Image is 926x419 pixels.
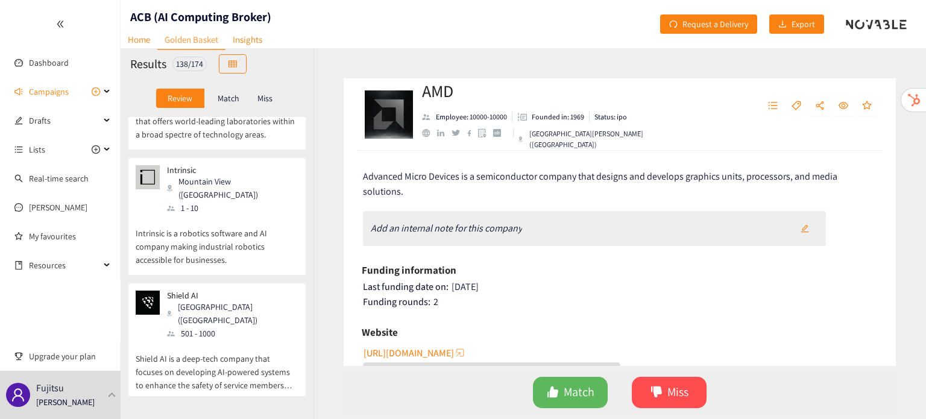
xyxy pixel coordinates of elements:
span: [URL][DOMAIN_NAME] [364,345,454,361]
span: edit [801,224,809,234]
span: download [778,20,787,30]
iframe: Chat Widget [866,361,926,419]
span: sound [14,87,23,96]
button: redoRequest a Delivery [660,14,757,34]
span: Campaigns [29,80,69,104]
a: My favourites [29,224,111,248]
div: [GEOGRAPHIC_DATA][PERSON_NAME] ([GEOGRAPHIC_DATA]) [518,128,665,150]
a: Dashboard [29,57,69,68]
h6: Funding information [362,261,456,279]
a: website [422,129,437,137]
img: Snapshot of the company's website [136,291,160,315]
div: [GEOGRAPHIC_DATA] ([GEOGRAPHIC_DATA]) [167,300,297,327]
button: share-alt [809,96,831,116]
a: crunchbase [493,129,508,137]
p: [PERSON_NAME] [36,395,95,409]
a: Golden Basket [157,30,225,50]
span: double-left [56,20,65,28]
span: unordered-list [768,101,778,112]
p: Shield AI is a deep-tech company that focuses on developing AI-powered systems to enhance the saf... [136,340,298,392]
span: eye [839,101,848,112]
p: Fujitsu [36,380,64,395]
button: likeMatch [533,377,608,408]
i: Add an internal note for this company [371,222,522,235]
p: Status: ipo [594,112,627,122]
button: unordered-list [762,96,784,116]
span: plus-circle [92,87,100,96]
div: 138 / 174 [172,57,207,71]
img: Company Logo [365,90,413,139]
div: [DATE] [363,281,878,293]
li: Status [590,112,627,122]
span: Drafts [29,109,100,133]
span: Upgrade your plan [29,344,111,368]
a: facebook [467,130,479,136]
span: edit [14,116,23,125]
h1: ACB (AI Computing Broker) [130,8,271,25]
div: 501 - 1000 [167,327,297,340]
li: Employees [422,112,512,122]
a: [PERSON_NAME] [29,202,87,213]
span: plus-circle [92,145,100,154]
li: Founded in year [512,112,590,122]
h2: Results [130,55,166,72]
button: [URL][DOMAIN_NAME] [364,343,466,362]
p: Match [218,93,239,103]
h6: Website [362,323,398,341]
a: Home [121,30,157,49]
a: twitter [452,130,467,136]
a: Insights [225,30,269,49]
span: user [11,388,25,402]
button: downloadExport [769,14,824,34]
div: Mountain View ([GEOGRAPHIC_DATA]) [167,175,297,201]
div: 2 [363,296,878,308]
p: Founded in: 1969 [532,112,584,122]
span: dislike [650,386,663,400]
a: google maps [478,128,493,137]
a: Real-time search [29,173,89,184]
span: unordered-list [14,145,23,154]
div: 1 - 10 [167,201,297,215]
span: tag [792,101,801,112]
span: Request a Delivery [682,17,748,31]
span: Miss [667,383,688,402]
span: book [14,261,23,269]
a: linkedin [437,130,452,137]
button: dislikeMiss [632,377,707,408]
span: Lists [29,137,45,162]
img: Snapshot of the company's website [136,165,160,189]
p: Employee: 10000-10000 [436,112,507,122]
p: Shield AI [167,291,290,300]
span: Resources [29,253,100,277]
button: eye [833,96,854,116]
button: table [219,54,247,74]
span: Export [792,17,815,31]
h2: AMD [422,79,665,103]
span: like [547,386,559,400]
span: share-alt [815,101,825,112]
p: Miss [257,93,272,103]
button: star [856,96,878,116]
span: Advanced Micro Devices is a semiconductor company that designs and develops graphics units, proce... [363,170,837,198]
p: Intrinsic [167,165,290,175]
span: Last funding date on: [363,280,449,293]
span: Match [564,383,594,402]
p: Review [168,93,192,103]
span: table [228,60,237,69]
span: Funding rounds: [363,295,430,308]
button: tag [786,96,807,116]
span: star [862,101,872,112]
span: redo [669,20,678,30]
span: trophy [14,352,23,361]
p: Intrinsic is a robotics software and AI company making industrial robotics accessible for busines... [136,215,298,266]
button: edit [792,219,818,238]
